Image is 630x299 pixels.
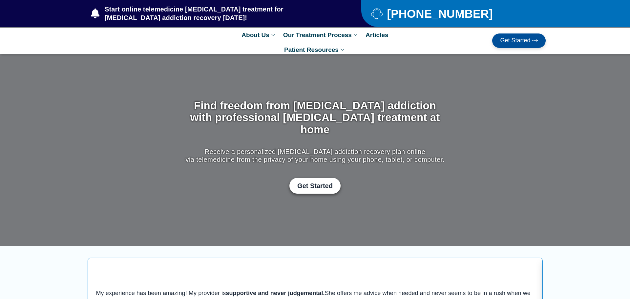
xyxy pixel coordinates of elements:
[289,178,341,194] a: Get Started
[184,100,446,136] h1: Find freedom from [MEDICAL_DATA] addiction with professional [MEDICAL_DATA] treatment at home
[184,148,446,163] p: Receive a personalized [MEDICAL_DATA] addiction recovery plan online via telemedicine from the pr...
[362,28,392,42] a: Articles
[500,37,530,44] span: Get Started
[371,8,530,19] a: [PHONE_NUMBER]
[226,290,325,296] b: supportive and never judgemental.
[281,42,349,57] a: Patient Resources
[492,33,546,48] a: Get Started
[385,10,493,18] span: [PHONE_NUMBER]
[297,182,333,190] span: Get Started
[184,178,446,194] div: Get Started with Suboxone Treatment by filling-out this new patient packet form
[238,28,280,42] a: About Us
[103,5,335,22] span: Start online telemedicine [MEDICAL_DATA] treatment for [MEDICAL_DATA] addiction recovery [DATE]!
[91,5,335,22] a: Start online telemedicine [MEDICAL_DATA] treatment for [MEDICAL_DATA] addiction recovery [DATE]!
[280,28,362,42] a: Our Treatment Process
